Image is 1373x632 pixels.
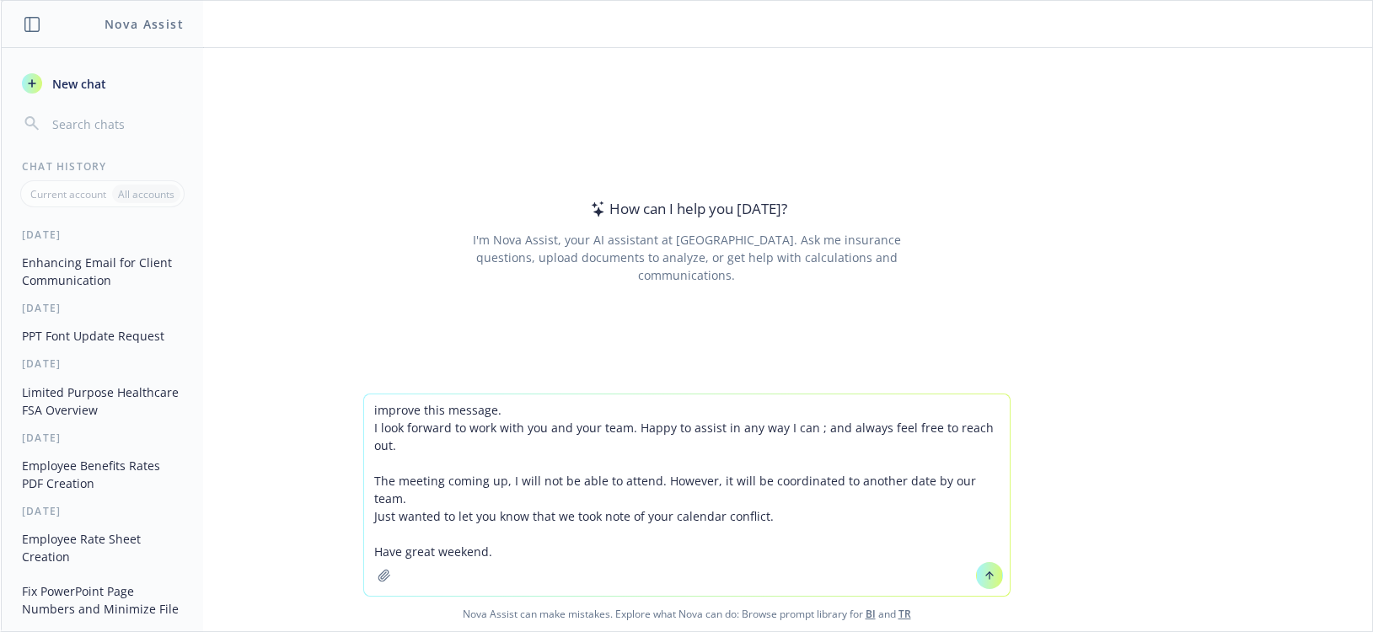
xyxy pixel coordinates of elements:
button: Employee Benefits Rates PDF Creation [15,452,190,497]
div: Chat History [2,159,203,174]
h1: Nova Assist [105,15,184,33]
span: Nova Assist can make mistakes. Explore what Nova can do: Browse prompt library for and [8,597,1365,631]
input: Search chats [49,112,183,136]
div: [DATE] [2,431,203,445]
div: I'm Nova Assist, your AI assistant at [GEOGRAPHIC_DATA]. Ask me insurance questions, upload docum... [449,231,924,284]
button: New chat [15,68,190,99]
button: PPT Font Update Request [15,322,190,350]
div: [DATE] [2,301,203,315]
textarea: improve this message. I look forward to work with you and your team. Happy to assist in any way I... [364,394,1010,596]
span: New chat [49,75,106,93]
a: BI [866,607,876,621]
a: TR [898,607,911,621]
button: Enhancing Email for Client Communication [15,249,190,294]
div: [DATE] [2,356,203,371]
button: Limited Purpose Healthcare FSA Overview [15,378,190,424]
button: Fix PowerPoint Page Numbers and Minimize File [15,577,190,623]
div: How can I help you [DATE]? [586,198,787,220]
div: [DATE] [2,504,203,518]
button: Employee Rate Sheet Creation [15,525,190,570]
p: Current account [30,187,106,201]
p: All accounts [118,187,174,201]
div: [DATE] [2,228,203,242]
